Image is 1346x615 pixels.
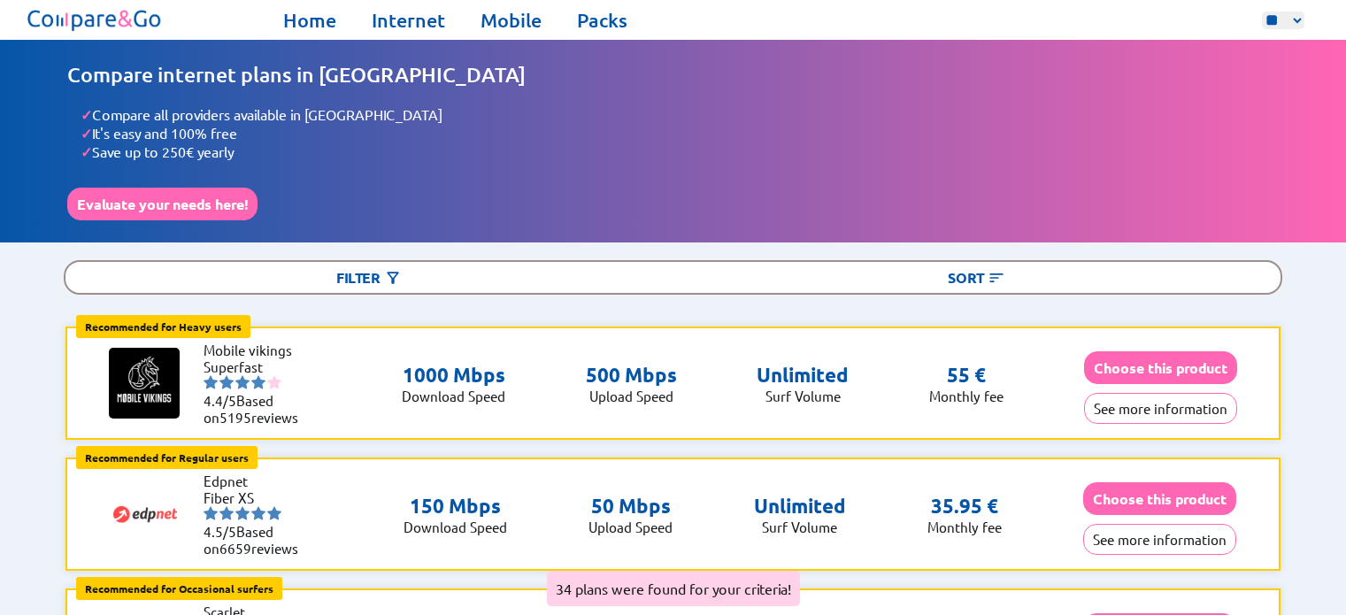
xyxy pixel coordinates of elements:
span: 4.4/5 [204,392,236,409]
p: Download Speed [402,388,505,404]
li: Compare all providers available in [GEOGRAPHIC_DATA] [81,105,1279,124]
button: Evaluate your needs here! [67,188,258,220]
p: 35.95 € [931,494,998,519]
img: starnr2 [219,375,234,389]
span: 6659 [219,540,251,557]
p: 55 € [947,363,986,388]
span: ✓ [81,124,92,142]
p: 1000 Mbps [402,363,505,388]
span: ✓ [81,142,92,161]
p: 50 Mbps [588,494,673,519]
img: starnr5 [267,506,281,520]
li: It's easy and 100% free [81,124,1279,142]
img: starnr3 [235,506,250,520]
img: Logo of Edpnet [110,479,181,550]
div: 34 plans were found for your criteria! [547,571,800,606]
a: Internet [372,8,445,33]
p: Surf Volume [757,388,849,404]
img: Logo of Compare&Go [24,4,166,35]
p: Unlimited [754,494,846,519]
img: starnr5 [267,375,281,389]
span: 5195 [219,409,251,426]
a: Choose this product [1083,490,1236,507]
p: Monthly fee [929,388,1004,404]
img: starnr2 [219,506,234,520]
a: Mobile [481,8,542,33]
p: 500 Mbps [586,363,677,388]
img: starnr1 [204,375,218,389]
button: See more information [1084,393,1237,424]
button: Choose this product [1084,351,1237,384]
p: Surf Volume [754,519,846,535]
li: Fiber XS [204,489,310,506]
p: Download Speed [404,519,507,535]
a: Home [283,8,336,33]
a: See more information [1084,400,1237,417]
span: ✓ [81,105,92,124]
button: See more information [1083,524,1236,555]
p: Upload Speed [586,388,677,404]
img: Logo of Mobile vikings [109,348,180,419]
span: 4.5/5 [204,523,236,540]
b: Recommended for Heavy users [85,319,242,334]
img: starnr1 [204,506,218,520]
p: Monthly fee [927,519,1002,535]
li: Mobile vikings [204,342,310,358]
li: Based on reviews [204,523,310,557]
li: Superfast [204,358,310,375]
li: Save up to 250€ yearly [81,142,1279,161]
img: starnr4 [251,506,265,520]
p: Unlimited [757,363,849,388]
img: starnr3 [235,375,250,389]
div: Sort [673,262,1281,293]
b: Recommended for Occasional surfers [85,581,273,596]
li: Edpnet [204,473,310,489]
a: Packs [577,8,627,33]
div: Filter [65,262,673,293]
p: 150 Mbps [404,494,507,519]
li: Based on reviews [204,392,310,426]
h1: Compare internet plans in [GEOGRAPHIC_DATA] [67,62,1279,88]
a: See more information [1083,531,1236,548]
a: Choose this product [1084,359,1237,376]
p: Upload Speed [588,519,673,535]
button: Choose this product [1083,482,1236,515]
img: Button open the sorting menu [988,269,1005,287]
b: Recommended for Regular users [85,450,249,465]
img: Button open the filtering menu [384,269,402,287]
img: starnr4 [251,375,265,389]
